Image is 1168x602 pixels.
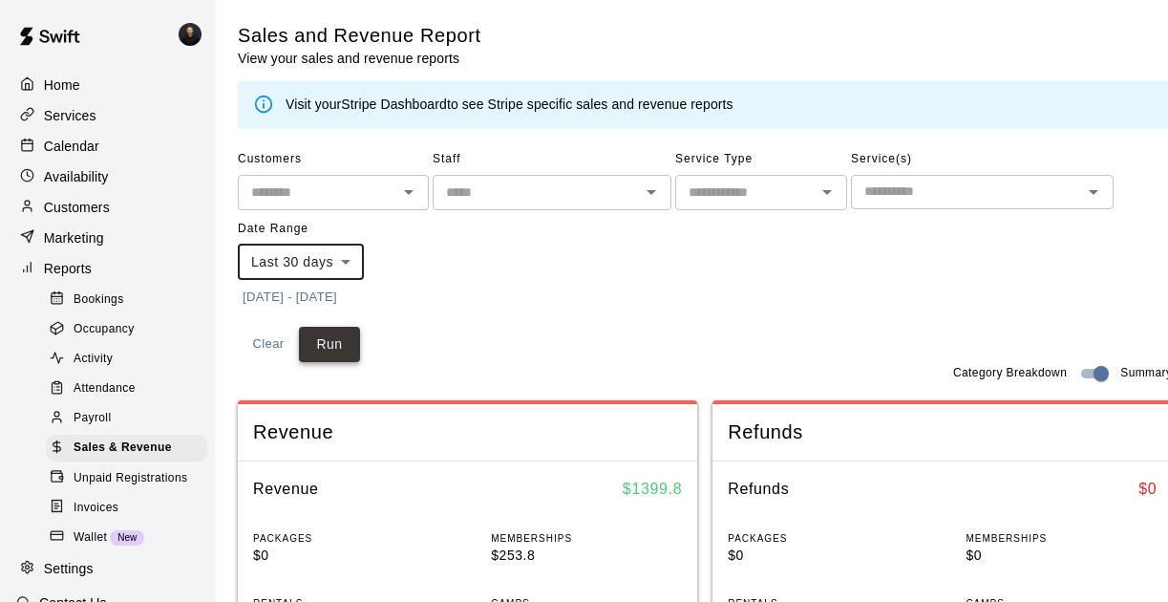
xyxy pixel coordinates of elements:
[638,179,665,205] button: Open
[953,364,1067,383] span: Category Breakdown
[175,15,215,54] div: Gregory Lewandoski
[44,137,99,156] p: Calendar
[286,95,733,116] div: Visit your to see Stripe specific sales and revenue reports
[46,463,215,493] a: Unpaid Registrations
[46,465,207,492] div: Unpaid Registrations
[15,101,200,130] a: Services
[253,477,319,502] h6: Revenue
[46,285,215,314] a: Bookings
[46,316,207,343] div: Occupancy
[15,132,200,161] a: Calendar
[15,555,200,584] a: Settings
[253,531,444,546] p: PACKAGES
[15,254,200,283] a: Reports
[238,214,405,245] span: Date Range
[74,409,111,428] span: Payroll
[433,144,671,175] span: Staff
[728,546,919,566] p: $0
[1138,477,1157,502] h6: $ 0
[238,283,342,312] button: [DATE] - [DATE]
[238,49,481,68] p: View your sales and revenue reports
[74,469,187,488] span: Unpaid Registrations
[46,493,215,523] a: Invoices
[46,523,215,552] a: WalletNew
[46,495,207,522] div: Invoices
[46,314,215,344] a: Occupancy
[15,224,200,252] a: Marketing
[814,179,840,205] button: Open
[74,499,118,518] span: Invoices
[728,419,1157,445] span: Refunds
[46,434,215,463] a: Sales & Revenue
[44,106,96,125] p: Services
[110,532,144,543] span: New
[15,71,200,99] a: Home
[46,435,207,462] div: Sales & Revenue
[44,198,110,217] p: Customers
[46,287,207,313] div: Bookings
[491,531,682,546] p: MEMBERSHIPS
[238,245,364,280] div: Last 30 days
[44,228,104,247] p: Marketing
[74,350,113,369] span: Activity
[46,405,207,432] div: Payroll
[728,477,789,502] h6: Refunds
[74,290,124,310] span: Bookings
[74,320,135,339] span: Occupancy
[46,346,207,373] div: Activity
[46,345,215,375] a: Activity
[46,376,207,402] div: Attendance
[44,259,92,278] p: Reports
[341,97,447,112] a: Stripe Dashboard
[966,531,1157,546] p: MEMBERSHIPS
[851,144,1114,175] span: Service(s)
[46,375,215,404] a: Attendance
[74,379,136,398] span: Attendance
[1080,179,1107,205] button: Open
[623,477,682,502] h6: $ 1399.8
[46,404,215,434] a: Payroll
[238,144,429,175] span: Customers
[74,439,172,458] span: Sales & Revenue
[253,546,444,566] p: $0
[238,23,481,49] h5: Sales and Revenue Report
[299,327,360,362] button: Run
[74,528,107,548] span: Wallet
[15,162,200,191] a: Availability
[44,559,94,578] p: Settings
[44,167,109,186] p: Availability
[238,327,299,362] button: Clear
[966,546,1157,566] p: $0
[728,531,919,546] p: PACKAGES
[395,179,422,205] button: Open
[44,75,80,95] p: Home
[253,419,682,445] span: Revenue
[491,546,682,566] p: $253.8
[179,23,202,46] img: Gregory Lewandoski
[15,193,200,222] a: Customers
[46,525,207,551] div: WalletNew
[675,144,847,175] span: Service Type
